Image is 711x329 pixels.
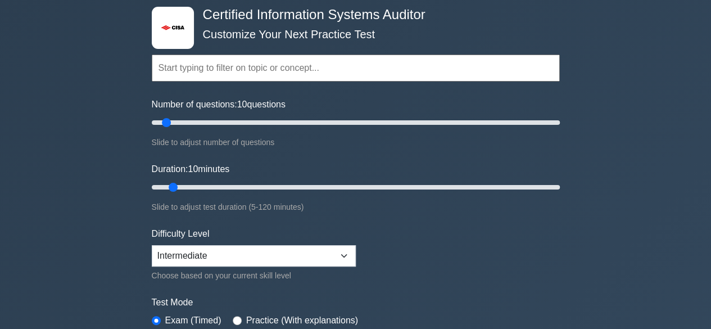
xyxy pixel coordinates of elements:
[152,55,560,82] input: Start typing to filter on topic or concept...
[152,163,230,176] label: Duration: minutes
[152,296,560,309] label: Test Mode
[188,164,198,174] span: 10
[152,98,286,111] label: Number of questions: questions
[237,100,247,109] span: 10
[152,136,560,149] div: Slide to adjust number of questions
[152,200,560,214] div: Slide to adjust test duration (5-120 minutes)
[198,7,505,23] h4: Certified Information Systems Auditor
[152,269,356,282] div: Choose based on your current skill level
[152,227,210,241] label: Difficulty Level
[246,314,358,327] label: Practice (With explanations)
[165,314,221,327] label: Exam (Timed)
